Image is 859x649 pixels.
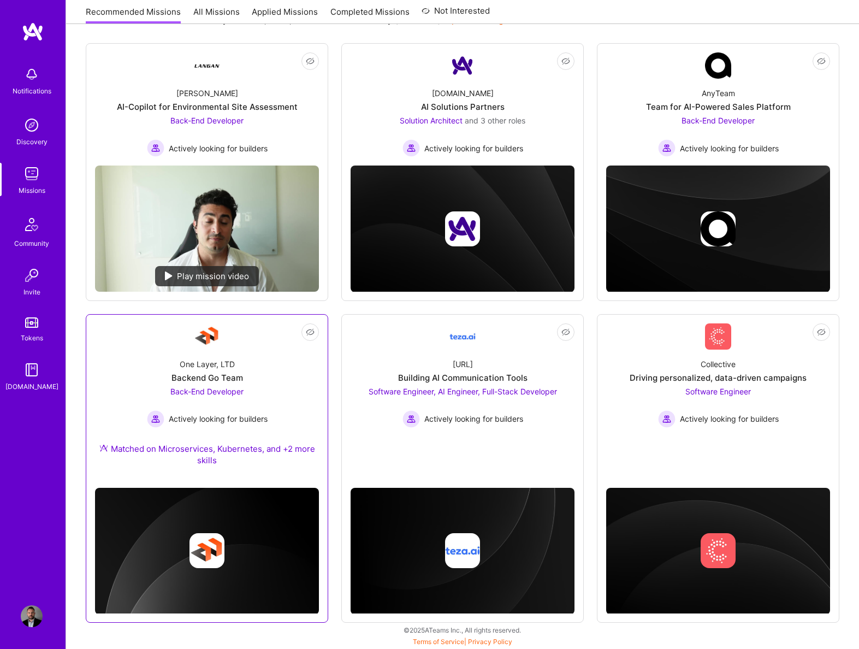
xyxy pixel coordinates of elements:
[432,87,494,99] div: [DOMAIN_NAME]
[180,358,235,370] div: One Layer, LTD
[22,22,44,42] img: logo
[702,87,735,99] div: AnyTeam
[14,238,49,249] div: Community
[606,166,830,292] img: cover
[561,328,570,337] i: icon EyeClosed
[21,114,43,136] img: discovery
[400,116,463,125] span: Solution Architect
[705,323,731,350] img: Company Logo
[189,533,224,568] img: Company logo
[561,57,570,66] i: icon EyeClosed
[351,488,574,615] img: cover
[171,372,243,383] div: Backend Go Team
[25,317,38,328] img: tokens
[606,52,830,157] a: Company LogoAnyTeamTeam for AI-Powered Sales PlatformBack-End Developer Actively looking for buil...
[306,328,315,337] i: icon EyeClosed
[606,488,830,615] img: cover
[351,323,574,464] a: Company Logo[URL]Building AI Communication ToolsSoftware Engineer, AI Engineer, Full-Stack Develo...
[630,372,807,383] div: Driving personalized, data-driven campaigns
[21,605,43,627] img: User Avatar
[5,381,58,392] div: [DOMAIN_NAME]
[658,410,676,428] img: Actively looking for builders
[424,143,523,154] span: Actively looking for builders
[194,323,220,350] img: Company Logo
[147,410,164,428] img: Actively looking for builders
[170,387,244,396] span: Back-End Developer
[701,211,736,246] img: Company logo
[445,533,480,568] img: Company logo
[19,185,45,196] div: Missions
[402,410,420,428] img: Actively looking for builders
[422,4,490,24] a: Not Interested
[413,638,464,646] a: Terms of Service
[21,359,43,381] img: guide book
[449,52,476,79] img: Company Logo
[445,211,480,246] img: Company logo
[658,139,676,157] img: Actively looking for builders
[465,116,525,125] span: and 3 other roles
[680,413,779,424] span: Actively looking for builders
[95,323,319,479] a: Company LogoOne Layer, LTDBackend Go TeamBack-End Developer Actively looking for buildersActively...
[817,57,826,66] i: icon EyeClosed
[165,272,173,280] img: play
[95,488,319,615] img: cover
[86,6,181,24] a: Recommended Missions
[170,116,244,125] span: Back-End Developer
[193,6,240,24] a: All Missions
[351,52,574,157] a: Company Logo[DOMAIN_NAME]AI Solutions PartnersSolution Architect and 3 other rolesActively lookin...
[701,533,736,568] img: Company logo
[99,444,108,452] img: Ateam Purple Icon
[95,166,319,292] img: No Mission
[23,286,40,298] div: Invite
[351,166,574,292] img: cover
[606,323,830,464] a: Company LogoCollectiveDriving personalized, data-driven campaignsSoftware Engineer Actively looki...
[817,328,826,337] i: icon EyeClosed
[169,143,268,154] span: Actively looking for builders
[424,413,523,424] span: Actively looking for builders
[252,6,318,24] a: Applied Missions
[21,163,43,185] img: teamwork
[147,139,164,157] img: Actively looking for builders
[66,616,859,644] div: © 2025 ATeams Inc., All rights reserved.
[468,638,512,646] a: Privacy Policy
[421,101,505,113] div: AI Solutions Partners
[680,143,779,154] span: Actively looking for builders
[176,87,238,99] div: [PERSON_NAME]
[155,266,259,286] div: Play mission video
[453,358,473,370] div: [URL]
[95,52,319,157] a: Company Logo[PERSON_NAME]AI-Copilot for Environmental Site AssessmentBack-End Developer Actively ...
[705,52,731,79] img: Company Logo
[646,101,791,113] div: Team for AI-Powered Sales Platform
[21,332,43,344] div: Tokens
[449,323,476,350] img: Company Logo
[16,136,48,147] div: Discovery
[701,358,736,370] div: Collective
[21,63,43,85] img: bell
[194,52,220,79] img: Company Logo
[169,413,268,424] span: Actively looking for builders
[398,372,528,383] div: Building AI Communication Tools
[117,101,298,113] div: AI-Copilot for Environmental Site Assessment
[306,57,315,66] i: icon EyeClosed
[18,605,45,627] a: User Avatar
[19,211,45,238] img: Community
[21,264,43,286] img: Invite
[402,139,420,157] img: Actively looking for builders
[682,116,755,125] span: Back-End Developer
[13,85,51,97] div: Notifications
[95,443,319,466] div: Matched on Microservices, Kubernetes, and +2 more skills
[413,638,512,646] span: |
[369,387,557,396] span: Software Engineer, AI Engineer, Full-Stack Developer
[685,387,751,396] span: Software Engineer
[330,6,410,24] a: Completed Missions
